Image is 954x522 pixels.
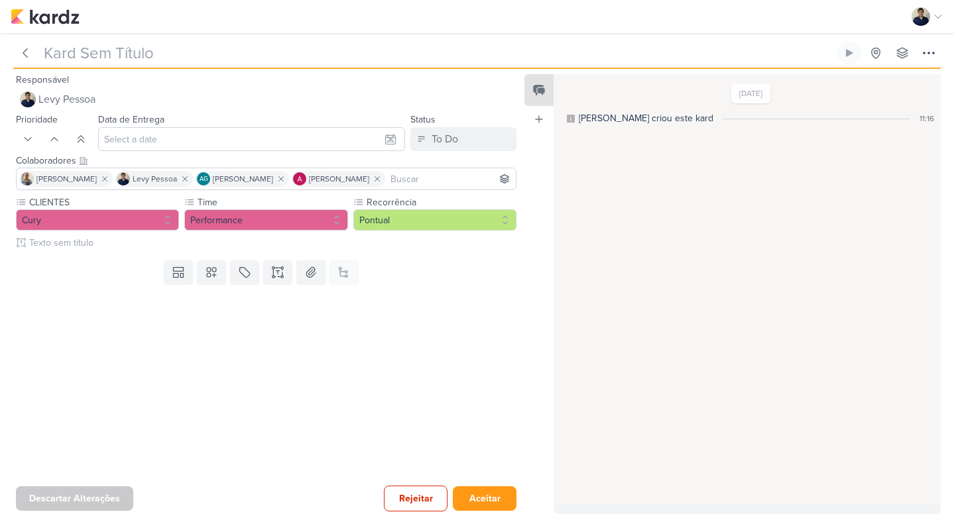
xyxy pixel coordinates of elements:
button: Aceitar [453,486,516,511]
label: Recorrência [365,195,516,209]
label: CLIENTES [28,195,179,209]
span: [PERSON_NAME] [213,173,273,185]
button: Performance [184,209,347,231]
input: Kard Sem Título [40,41,835,65]
img: kardz.app [11,9,80,25]
div: Aline Gimenez Graciano [197,172,210,185]
input: Buscar [388,171,513,187]
button: Levy Pessoa [16,87,516,111]
div: To Do [432,131,458,147]
input: Texto sem título [27,236,516,250]
label: Status [410,114,436,125]
img: Iara Santos [21,172,34,185]
label: Data de Entrega [98,114,164,125]
img: Levy Pessoa [117,172,130,185]
button: Pontual [353,209,516,231]
label: Responsável [16,74,69,85]
div: 11:16 [920,113,934,125]
p: AG [200,176,208,183]
label: Time [196,195,347,209]
span: Levy Pessoa [133,173,177,185]
button: Rejeitar [384,486,447,511]
label: Prioridade [16,114,58,125]
span: Levy Pessoa [38,91,95,107]
img: Levy Pessoa [20,91,36,107]
button: Cury [16,209,179,231]
div: [PERSON_NAME] criou este kard [579,111,713,125]
div: Ligar relógio [844,48,855,58]
img: Alessandra Gomes [293,172,306,185]
span: [PERSON_NAME] [36,173,97,185]
div: Colaboradores [16,154,516,168]
img: Levy Pessoa [912,7,930,26]
button: To Do [410,127,516,151]
input: Select a date [98,127,405,151]
span: [PERSON_NAME] [309,173,369,185]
